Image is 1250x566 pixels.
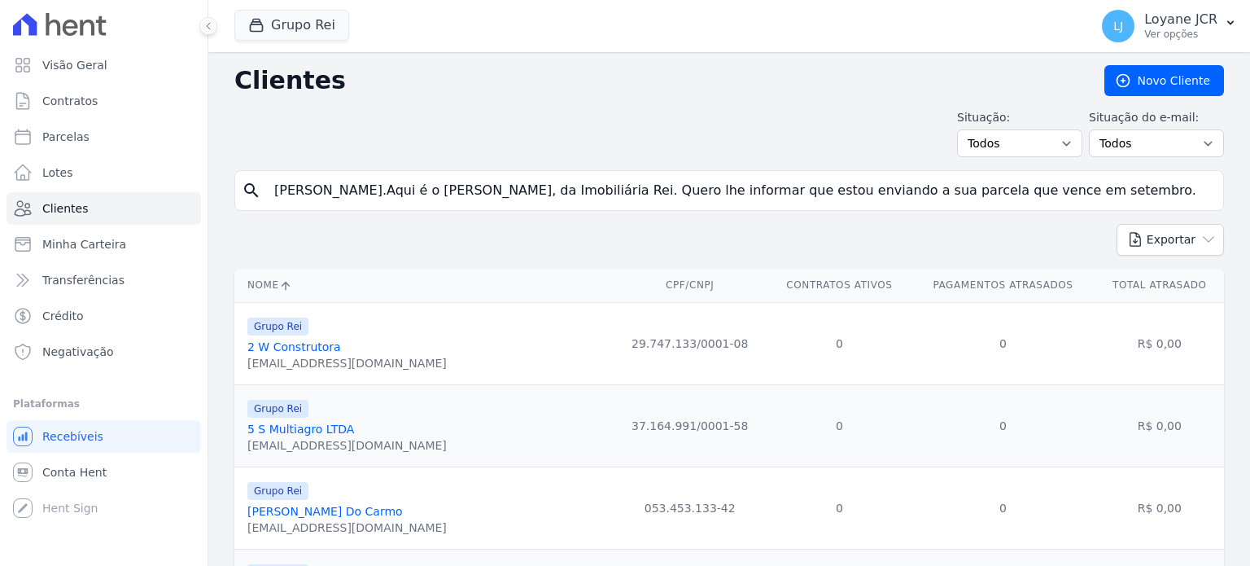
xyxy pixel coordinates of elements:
[234,10,349,41] button: Grupo Rei
[42,428,103,445] span: Recebíveis
[264,174,1217,207] input: Buscar por nome, CPF ou e-mail
[247,482,308,500] span: Grupo Rei
[13,394,194,414] div: Plataformas
[911,269,1095,302] th: Pagamentos Atrasados
[768,269,911,302] th: Contratos Ativos
[42,464,107,480] span: Conta Hent
[768,384,911,467] td: 0
[7,192,201,225] a: Clientes
[234,269,612,302] th: Nome
[247,505,403,518] a: [PERSON_NAME] Do Carmo
[7,336,201,368] a: Negativação
[247,400,308,418] span: Grupo Rei
[247,437,447,454] div: [EMAIL_ADDRESS][DOMAIN_NAME]
[957,109,1082,126] label: Situação:
[42,236,126,252] span: Minha Carteira
[1095,302,1224,384] td: R$ 0,00
[1095,269,1224,302] th: Total Atrasado
[247,340,341,353] a: 2 W Construtora
[42,344,114,360] span: Negativação
[911,467,1095,549] td: 0
[1113,20,1123,32] span: LJ
[612,302,768,384] td: 29.747.133/0001-08
[247,423,354,436] a: 5 S Multiagro LTDA
[7,156,201,189] a: Lotes
[911,302,1095,384] td: 0
[42,272,125,288] span: Transferências
[7,420,201,453] a: Recebíveis
[42,165,73,181] span: Lotes
[7,85,201,117] a: Contratos
[1144,11,1217,28] p: Loyane JCR
[1144,28,1217,41] p: Ver opções
[1117,224,1224,256] button: Exportar
[1089,109,1224,126] label: Situação do e-mail:
[247,355,447,371] div: [EMAIL_ADDRESS][DOMAIN_NAME]
[42,200,88,217] span: Clientes
[768,302,911,384] td: 0
[768,467,911,549] td: 0
[42,57,107,73] span: Visão Geral
[7,228,201,261] a: Minha Carteira
[42,129,90,145] span: Parcelas
[247,520,447,536] div: [EMAIL_ADDRESS][DOMAIN_NAME]
[1104,65,1224,96] a: Novo Cliente
[42,308,84,324] span: Crédito
[1095,467,1224,549] td: R$ 0,00
[247,318,308,336] span: Grupo Rei
[1089,3,1250,49] button: LJ Loyane JCR Ver opções
[1095,384,1224,467] td: R$ 0,00
[612,467,768,549] td: 053.453.133-42
[42,93,98,109] span: Contratos
[242,181,261,200] i: search
[911,384,1095,467] td: 0
[7,264,201,296] a: Transferências
[612,384,768,467] td: 37.164.991/0001-58
[234,66,1078,95] h2: Clientes
[7,49,201,81] a: Visão Geral
[7,456,201,489] a: Conta Hent
[7,300,201,332] a: Crédito
[7,121,201,153] a: Parcelas
[612,269,768,302] th: CPF/CNPJ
